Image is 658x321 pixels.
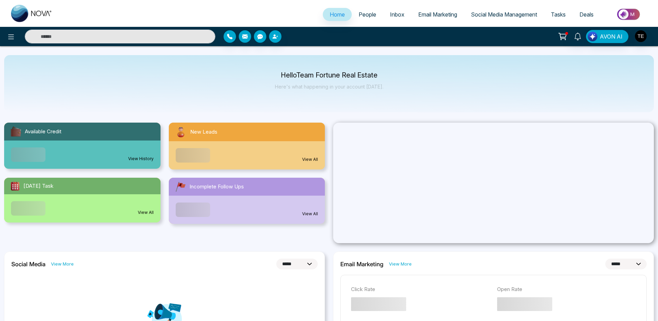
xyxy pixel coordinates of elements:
span: AVON AI [600,32,623,41]
a: People [352,8,383,21]
p: Hello Team Fortune Real Estate [275,72,383,78]
a: Home [323,8,352,21]
span: Inbox [390,11,404,18]
a: Tasks [544,8,573,21]
a: Email Marketing [411,8,464,21]
span: Email Marketing [418,11,457,18]
a: View History [128,156,154,162]
img: newLeads.svg [174,125,187,138]
a: Inbox [383,8,411,21]
img: Nova CRM Logo [11,5,52,22]
span: Deals [579,11,594,18]
span: Available Credit [25,128,61,136]
a: View More [51,261,74,267]
p: Open Rate [497,286,636,293]
img: Lead Flow [588,32,597,41]
a: Social Media Management [464,8,544,21]
a: Incomplete Follow UpsView All [165,178,329,224]
p: Here's what happening in your account [DATE]. [275,84,383,90]
span: People [359,11,376,18]
h2: Email Marketing [340,261,383,268]
img: availableCredit.svg [10,125,22,138]
span: Home [330,11,345,18]
a: View More [389,261,412,267]
h2: Social Media [11,261,45,268]
a: View All [302,211,318,217]
span: [DATE] Task [23,182,53,190]
img: User Avatar [635,30,647,42]
span: New Leads [190,128,217,136]
a: Deals [573,8,600,21]
span: Incomplete Follow Ups [189,183,244,191]
img: todayTask.svg [10,180,21,191]
a: View All [302,156,318,163]
img: Market-place.gif [604,7,654,22]
span: Tasks [551,11,566,18]
img: followUps.svg [174,180,187,193]
a: New LeadsView All [165,123,329,169]
a: View All [138,209,154,216]
button: AVON AI [586,30,628,43]
p: Click Rate [351,286,490,293]
span: Social Media Management [471,11,537,18]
